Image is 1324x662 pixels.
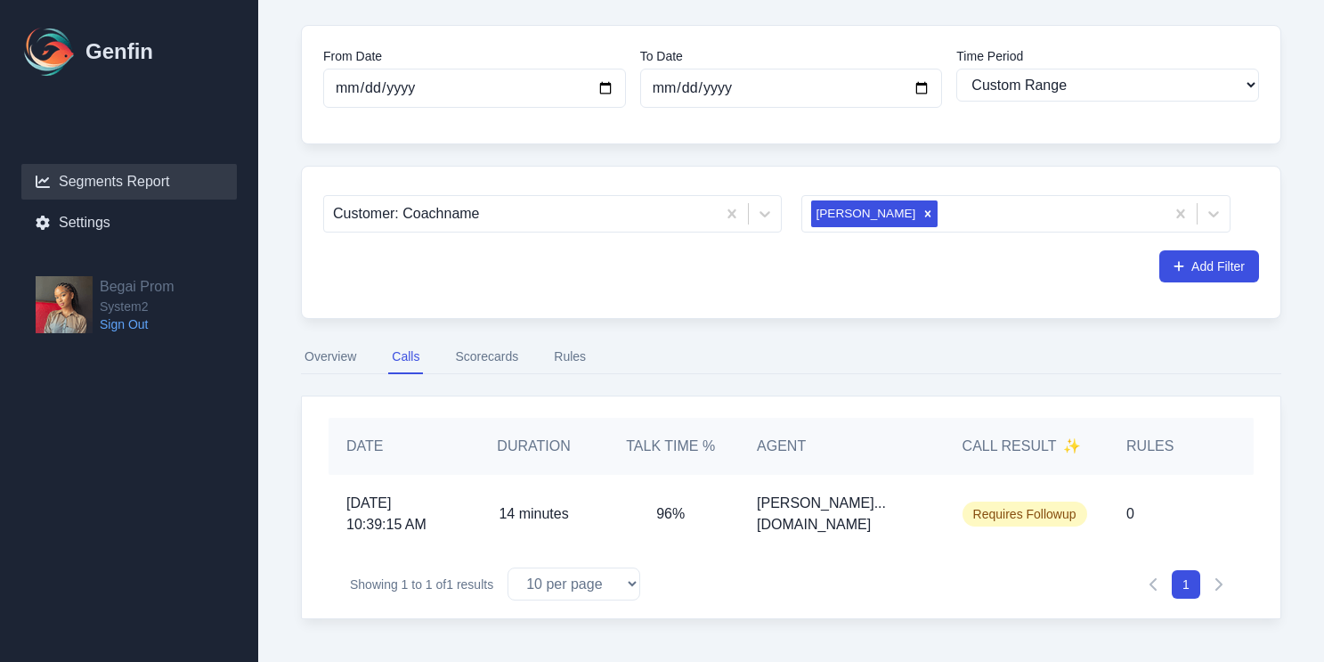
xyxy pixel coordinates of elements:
[323,47,626,65] label: From Date
[1063,436,1081,457] span: ✨
[21,205,237,241] a: Settings
[1159,250,1259,282] button: Add Filter
[301,340,360,374] button: Overview
[757,436,806,457] h5: Agent
[350,576,493,593] p: Showing to of results
[346,493,448,535] span: [DATE] 10:39:15 AM
[426,577,433,592] span: 1
[21,23,78,80] img: Logo
[1172,570,1200,599] button: 1
[656,503,685,525] p: 96%
[388,340,423,374] button: Calls
[1126,436,1174,457] h5: Rules
[757,493,927,535] p: [PERSON_NAME]...[DOMAIN_NAME]
[346,436,448,457] h5: Date
[963,436,1082,457] h5: Call Result
[620,436,721,457] h5: Talk Time %
[446,577,453,592] span: 1
[499,503,568,525] p: 14 minutes
[100,298,175,315] span: System2
[451,340,522,374] button: Scorecards
[963,502,1087,527] span: Requires Followup
[640,47,943,65] label: To Date
[956,47,1259,65] label: Time Period
[100,276,175,298] h2: Begai Prom
[100,315,175,333] a: Sign Out
[918,200,938,227] div: Remove Alexandra Abia
[1126,503,1134,525] p: 0
[1140,570,1232,599] nav: Pagination
[550,340,589,374] button: Rules
[85,37,153,66] h1: Genfin
[21,164,237,200] a: Segments Report
[402,577,409,592] span: 1
[36,276,93,333] img: Begai Prom
[483,436,585,457] h5: Duration
[811,200,919,227] div: [PERSON_NAME]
